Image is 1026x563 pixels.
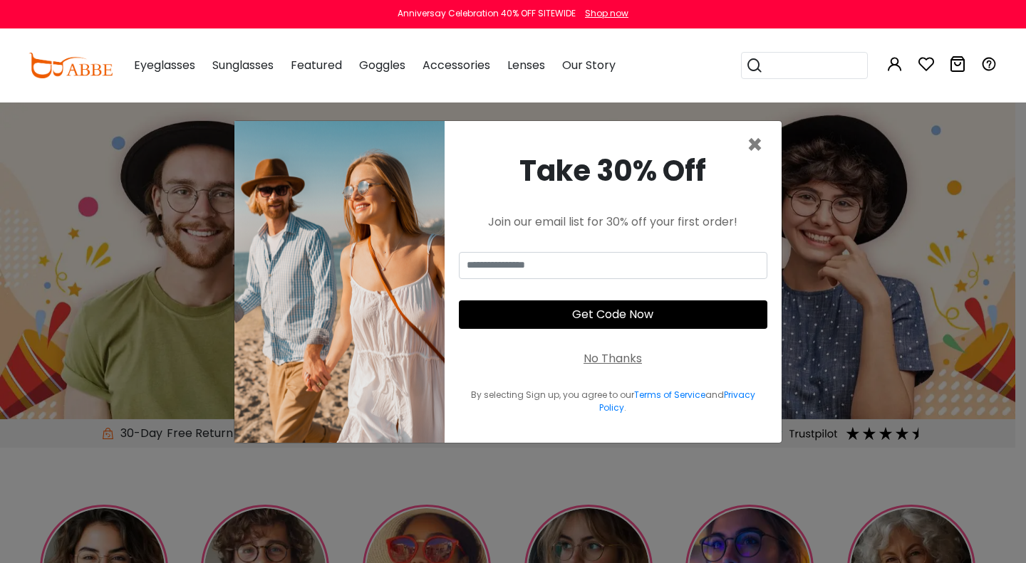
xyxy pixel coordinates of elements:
[291,57,342,73] span: Featured
[599,389,755,414] a: Privacy Policy
[234,121,445,443] img: welcome
[507,57,545,73] span: Lenses
[634,389,705,401] a: Terms of Service
[359,57,405,73] span: Goggles
[578,7,628,19] a: Shop now
[28,53,113,78] img: abbeglasses.com
[459,300,767,329] button: Get Code Now
[459,149,767,192] div: Take 30% Off
[562,57,616,73] span: Our Story
[584,350,642,367] div: No Thanks
[134,57,195,73] span: Eyeglasses
[585,7,628,20] div: Shop now
[398,7,576,20] div: Anniversay Celebration 40% OFF SITEWIDE
[747,127,763,163] span: ×
[459,214,767,231] div: Join our email list for 30% off your first order!
[212,57,274,73] span: Sunglasses
[459,389,767,414] div: By selecting Sign up, you agree to our and .
[747,132,763,158] button: Close
[423,57,490,73] span: Accessories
